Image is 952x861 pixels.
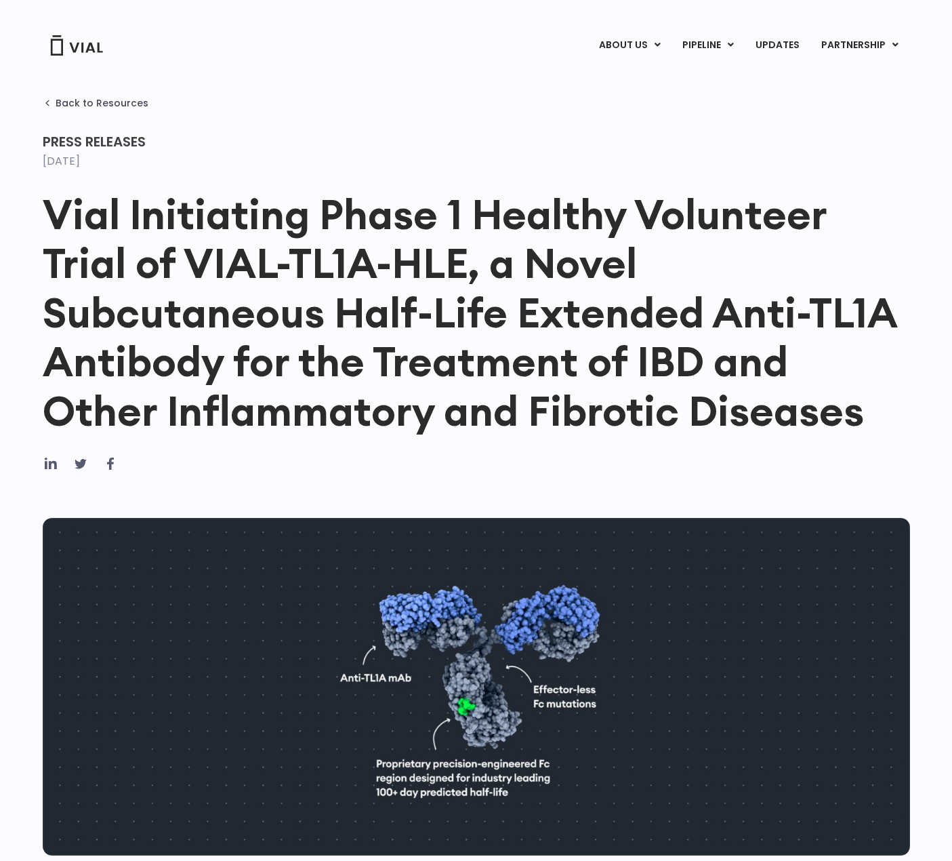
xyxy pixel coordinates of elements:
div: Share on linkedin [43,456,59,472]
a: PIPELINEMenu Toggle [671,34,744,57]
div: Share on twitter [73,456,89,472]
a: Back to Resources [43,98,148,108]
time: [DATE] [43,153,80,169]
img: TL1A antibody diagram. [43,518,910,856]
img: Vial Logo [49,35,104,56]
span: Press Releases [43,132,146,151]
span: Back to Resources [56,98,148,108]
a: UPDATES [745,34,810,57]
a: ABOUT USMenu Toggle [588,34,671,57]
a: PARTNERSHIPMenu Toggle [810,34,909,57]
h1: Vial Initiating Phase 1 Healthy Volunteer Trial of VIAL-TL1A-HLE, a Novel Subcutaneous Half-Life ... [43,190,910,435]
div: Share on facebook [102,456,119,472]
